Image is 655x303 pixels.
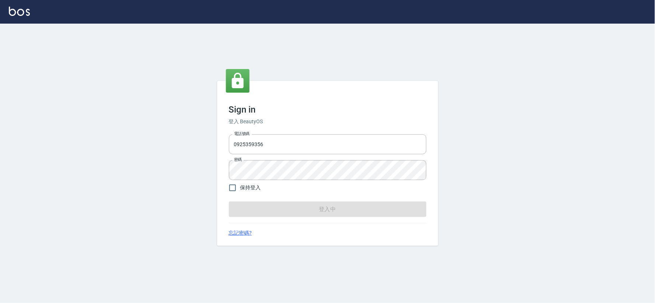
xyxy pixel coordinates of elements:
label: 電話號碼 [234,131,250,137]
h6: 登入 BeautyOS [229,118,426,125]
a: 忘記密碼? [229,229,252,237]
label: 密碼 [234,157,242,162]
img: Logo [9,7,30,16]
span: 保持登入 [240,184,261,192]
h3: Sign in [229,104,426,115]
